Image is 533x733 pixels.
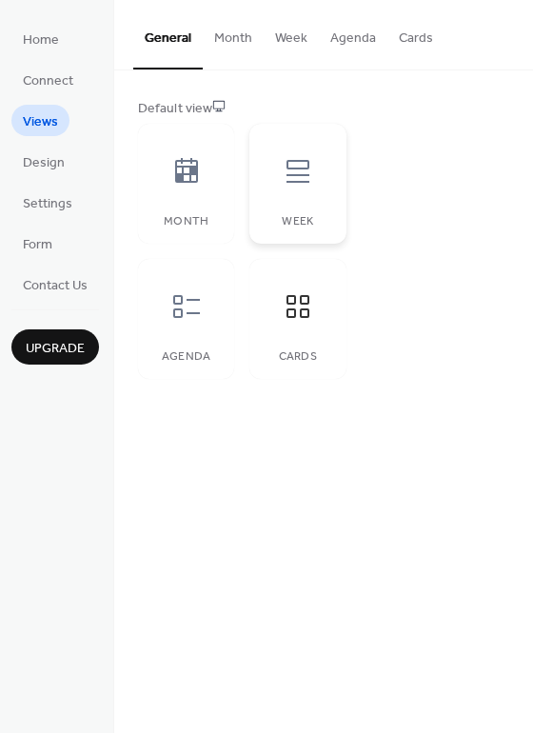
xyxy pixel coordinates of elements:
[23,276,88,296] span: Contact Us
[23,112,58,132] span: Views
[11,187,84,218] a: Settings
[11,105,69,136] a: Views
[138,99,505,119] div: Default view
[23,71,73,91] span: Connect
[11,228,64,259] a: Form
[11,268,99,300] a: Contact Us
[26,339,85,359] span: Upgrade
[11,64,85,95] a: Connect
[23,194,72,214] span: Settings
[23,30,59,50] span: Home
[268,350,326,364] div: Cards
[157,215,215,228] div: Month
[11,23,70,54] a: Home
[157,350,215,364] div: Agenda
[23,153,65,173] span: Design
[268,215,326,228] div: Week
[11,146,76,177] a: Design
[11,329,99,365] button: Upgrade
[23,235,52,255] span: Form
